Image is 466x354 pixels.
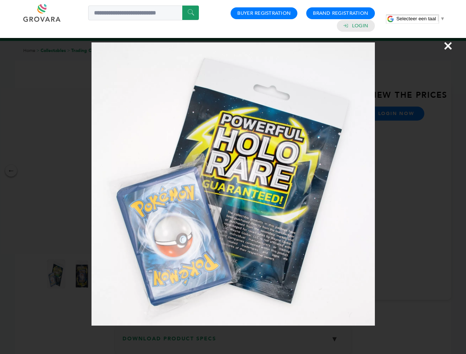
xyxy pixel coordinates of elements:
[92,42,375,326] img: Image Preview
[237,10,291,17] a: Buyer Registration
[440,16,445,21] span: ▼
[352,22,368,29] a: Login
[443,35,453,56] span: ×
[396,16,436,21] span: Selecteer een taal
[313,10,368,17] a: Brand Registration
[396,16,445,21] a: Selecteer een taal​
[88,6,199,20] input: Search a product or brand...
